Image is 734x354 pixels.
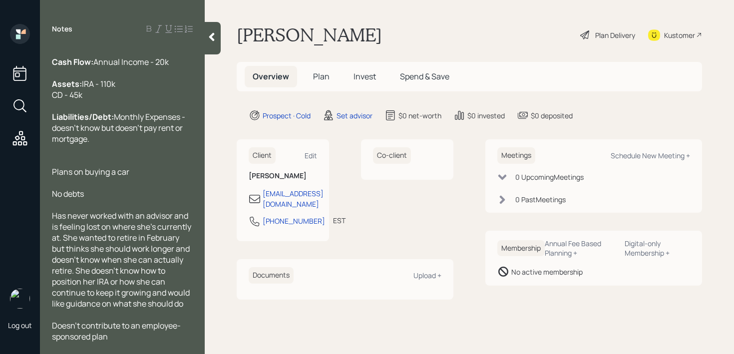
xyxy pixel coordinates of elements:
[413,271,441,280] div: Upload +
[249,147,276,164] h6: Client
[400,71,449,82] span: Spend & Save
[249,172,317,180] h6: [PERSON_NAME]
[398,110,441,121] div: $0 net-worth
[545,239,617,258] div: Annual Fee Based Planning +
[611,151,690,160] div: Schedule New Meeting +
[467,110,505,121] div: $0 invested
[497,240,545,257] h6: Membership
[337,110,372,121] div: Set advisor
[373,147,411,164] h6: Co-client
[52,188,84,199] span: No debts
[249,267,294,284] h6: Documents
[664,30,695,40] div: Kustomer
[52,111,187,144] span: Monthly Expenses - doesn't know but doesn't pay rent or mortgage.
[52,111,114,122] span: Liabilities/Debt:
[354,71,376,82] span: Invest
[52,78,115,100] span: IRA - 110k CD - 45k
[237,24,382,46] h1: [PERSON_NAME]
[52,210,193,309] span: Has never worked with an advisor and is feeling lost on where she's currently at. She wanted to r...
[511,267,583,277] div: No active membership
[263,216,325,226] div: [PHONE_NUMBER]
[305,151,317,160] div: Edit
[52,78,82,89] span: Assets:
[10,289,30,309] img: retirable_logo.png
[625,239,690,258] div: Digital-only Membership +
[497,147,535,164] h6: Meetings
[515,172,584,182] div: 0 Upcoming Meeting s
[263,110,311,121] div: Prospect · Cold
[263,188,324,209] div: [EMAIL_ADDRESS][DOMAIN_NAME]
[531,110,573,121] div: $0 deposited
[52,320,181,342] span: Doesn't contribute to an employee-sponsored plan
[52,56,93,67] span: Cash Flow:
[253,71,289,82] span: Overview
[93,56,169,67] span: Annual Income - 20k
[515,194,566,205] div: 0 Past Meeting s
[8,321,32,330] div: Log out
[313,71,330,82] span: Plan
[52,24,72,34] label: Notes
[595,30,635,40] div: Plan Delivery
[52,166,129,177] span: Plans on buying a car
[333,215,346,226] div: EST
